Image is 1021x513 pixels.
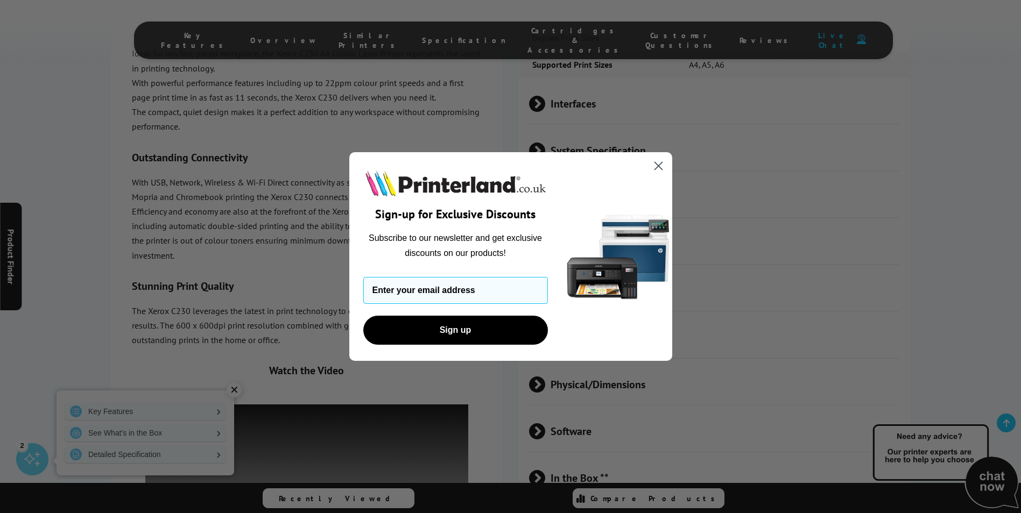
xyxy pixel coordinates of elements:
[363,277,548,304] input: Enter your email address
[565,152,672,361] img: 5290a21f-4df8-4860-95f4-ea1e8d0e8904.png
[375,206,536,222] span: Sign-up for Exclusive Discounts
[649,156,668,175] button: Close dialog
[363,168,548,198] img: Printerland.co.uk
[369,233,542,258] span: Subscribe to our newsletter and get exclusive discounts on our products!
[363,316,548,345] button: Sign up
